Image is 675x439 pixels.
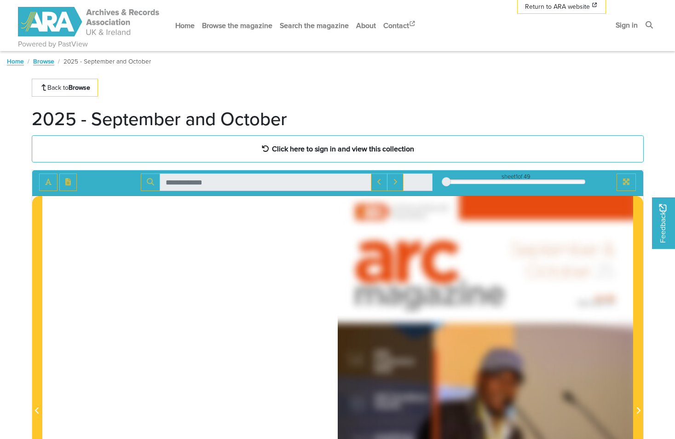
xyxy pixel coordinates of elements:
[160,173,371,191] input: Search for
[446,172,585,181] div: sheet of 49
[516,172,518,181] span: 1
[612,13,641,37] a: Sign in
[18,7,161,36] img: ARA - ARC Magazine | Powered by PastView
[69,83,90,92] strong: Browse
[141,173,160,191] button: Search
[7,57,24,66] a: Home
[652,197,675,249] a: Would you like to provide feedback?
[525,2,590,12] span: Return to ARA website
[18,2,161,42] a: ARA - ARC Magazine | Powered by PastView logo
[39,173,58,191] button: Toggle text selection (Alt+T)
[32,135,644,162] a: Click here to sign in and view this collection
[352,13,380,38] a: About
[33,57,54,66] a: Browse
[272,144,414,154] strong: Click here to sign in and view this collection
[172,13,198,38] a: Home
[18,39,88,50] a: Powered by PastView
[617,173,636,191] button: Full screen mode
[32,79,98,97] a: Back toBrowse
[371,173,387,191] button: Previous Match
[276,13,352,38] a: Search the magazine
[387,173,404,191] button: Next Match
[63,57,151,66] span: 2025 - September and October
[32,108,287,130] h1: 2025 - September and October
[59,173,77,191] button: Open transcription window
[380,13,420,38] a: Contact
[658,204,669,243] span: Feedback
[198,13,276,38] a: Browse the magazine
